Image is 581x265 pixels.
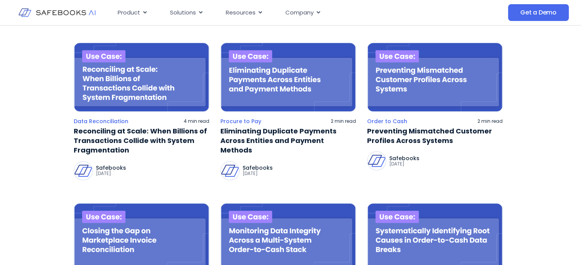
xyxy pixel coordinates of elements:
img: Safebooks [367,152,386,170]
span: Company [285,8,314,17]
a: Data Reconciliation [74,118,128,125]
a: Order to Cash [367,118,407,125]
img: Safebooks [74,162,92,180]
a: Reconciling at Scale: When Billions of Transactions Collide with System Fragmentation [74,126,209,155]
a: Preventing Mismatched Customer Profiles Across Systems [367,126,503,145]
img: a blue background with the words use case preventing mismatched customer profiles across systems [367,43,503,112]
a: Eliminating Duplicate Payments Across Entities and Payment Methods [220,126,356,155]
span: Resources [226,8,256,17]
p: 4 min read [184,118,209,124]
span: Product [118,8,140,17]
p: [DATE] [243,170,273,177]
img: a blue background with the words use case recording at scale when billions of transaction [74,43,209,112]
img: Safebooks [221,162,239,180]
p: [DATE] [389,161,419,167]
p: Safebooks [243,165,273,170]
img: a blue background with the words use case eliminating duplicate payment across entries and paymen... [220,43,356,112]
a: Procure to Pay [220,118,261,125]
span: Solutions [170,8,196,17]
div: Menu Toggle [112,5,442,20]
p: [DATE] [96,170,126,177]
p: Safebooks [389,156,419,161]
a: Get a Demo [508,4,569,21]
span: Get a Demo [520,9,557,16]
p: Safebooks [96,165,126,170]
p: 2 min read [331,118,356,124]
nav: Menu [112,5,442,20]
p: 2 min read [477,118,503,124]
